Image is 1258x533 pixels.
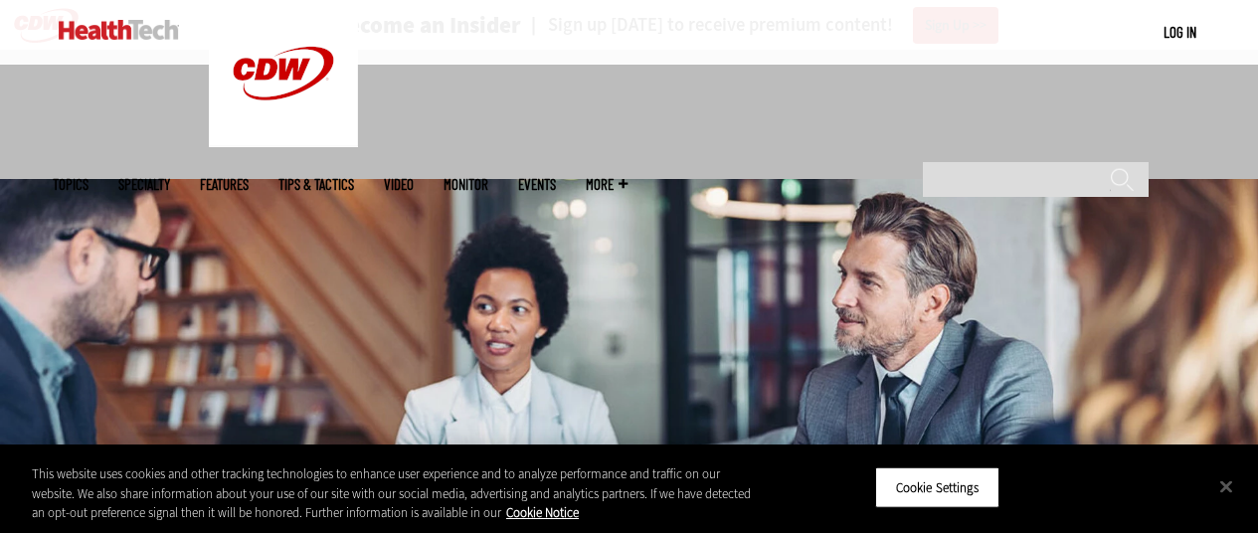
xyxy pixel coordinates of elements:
[200,177,249,192] a: Features
[1204,464,1248,508] button: Close
[32,464,755,523] div: This website uses cookies and other tracking technologies to enhance user experience and to analy...
[1164,23,1196,41] a: Log in
[278,177,354,192] a: Tips & Tactics
[518,177,556,192] a: Events
[1164,22,1196,43] div: User menu
[209,131,358,152] a: CDW
[586,177,628,192] span: More
[875,466,999,508] button: Cookie Settings
[506,504,579,521] a: More information about your privacy
[59,20,179,40] img: Home
[53,177,89,192] span: Topics
[384,177,414,192] a: Video
[118,177,170,192] span: Specialty
[444,177,488,192] a: MonITor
